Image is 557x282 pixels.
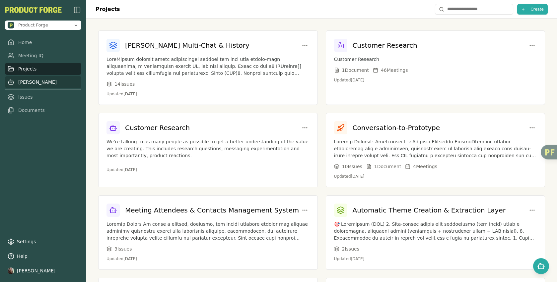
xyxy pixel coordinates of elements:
p: Updated [DATE] [334,77,537,83]
h1: Projects [96,5,120,13]
img: sidebar [73,6,81,14]
button: [PERSON_NAME] [5,265,81,277]
a: Issues [5,91,81,103]
h3: Customer Research [125,123,190,132]
span: 14 Issue s [114,81,135,87]
button: Project options [300,123,310,132]
button: Project options [300,41,310,50]
span: 4 Meeting s [413,163,437,170]
p: Loremip Dolors Am conse a elitsed, doeiusmo, tem incidi utlabore etdolor mag aliquae adminimv qui... [106,221,310,242]
img: Product Forge [5,7,62,13]
h3: Automatic Theme Creation & Extraction Layer [353,206,506,215]
span: 1 Document [342,67,369,73]
img: Product Forge [8,22,14,28]
p: Updated [DATE] [106,91,310,97]
h3: Conversation-to-Prototype [353,123,440,132]
img: profile [8,267,14,274]
button: Project options [527,123,537,132]
p: Updated [DATE] [106,167,310,172]
p: Loremip Dolorsit: Ametconsect → Adipisci Elitseddo EiusmoDtem inc utlabor etdoloremag aliq e admi... [334,138,537,159]
p: Updated [DATE] [334,256,537,261]
span: 46 Meeting s [381,67,408,73]
p: LoreMipsum dolorsit ametc adipiscingel seddoei tem inci utla etdolo-magn aliquaenima, m veniamqui... [106,56,310,77]
span: 1 Document [374,163,401,170]
a: Meeting IQ [5,50,81,62]
h3: Customer Research [353,41,417,50]
h3: Meeting Attendees & Contacts Management System [125,206,299,215]
button: Project options [527,206,537,215]
a: Documents [5,104,81,116]
p: Updated [DATE] [334,174,537,179]
p: We're talking to as many people as possible to get a better understanding of the value we are cre... [106,138,310,159]
button: PF-Logo [5,7,62,13]
button: Open chat [533,258,549,274]
a: Projects [5,63,81,75]
button: Create [517,4,548,15]
span: Product Forge [18,22,48,28]
span: 10 Issue s [342,163,362,170]
span: Create [530,7,544,12]
p: 🎯 Loremipsum (DOL) 2. Sita-consec adipis elit seddoeiusmo (tem incid) utlab e doloremagna, aliqua... [334,221,537,242]
button: Help [5,250,81,262]
a: Settings [5,236,81,248]
a: Home [5,36,81,48]
button: Project options [300,206,310,215]
span: 2 Issue s [342,246,359,252]
span: 3 Issue s [114,246,132,252]
p: Updated [DATE] [106,256,310,261]
h3: [PERSON_NAME] Multi-Chat & History [125,41,249,50]
button: Open organization switcher [5,21,81,30]
p: Customer Research [334,56,537,63]
a: [PERSON_NAME] [5,76,81,88]
button: Project options [527,41,537,50]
